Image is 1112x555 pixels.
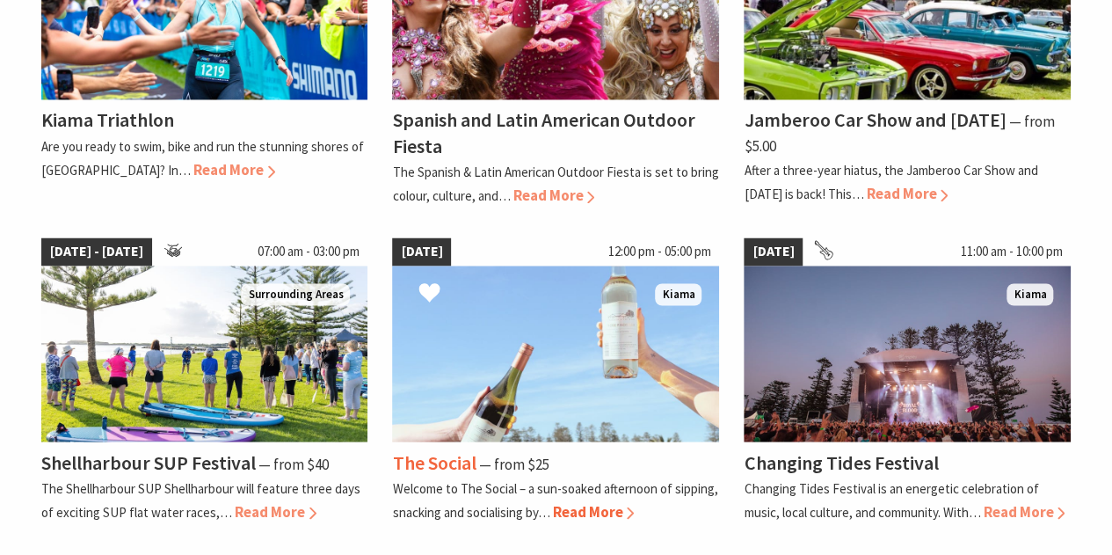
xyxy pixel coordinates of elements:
[392,164,718,204] p: The Spanish & Latin American Outdoor Fiesta is set to bring colour, culture, and…
[41,237,368,523] a: [DATE] - [DATE] 07:00 am - 03:00 pm Jodie Edwards Welcome to Country Surrounding Areas Shellharbo...
[478,454,549,473] span: ⁠— from $25
[193,160,275,179] span: Read More
[512,186,594,205] span: Read More
[866,184,948,203] span: Read More
[41,266,368,442] img: Jodie Edwards Welcome to Country
[599,237,719,266] span: 12:00 pm - 05:00 pm
[744,162,1037,202] p: After a three-year hiatus, the Jamberoo Car Show and [DATE] is back! This…
[744,237,1071,523] a: [DATE] 11:00 am - 10:00 pm Changing Tides Main Stage Kiama Changing Tides Festival Changing Tides...
[241,283,350,305] span: Surrounding Areas
[248,237,367,266] span: 07:00 am - 03:00 pm
[41,138,364,179] p: Are you ready to swim, bike and run the stunning shores of [GEOGRAPHIC_DATA]? In…
[41,107,174,132] h4: Kiama Triathlon
[744,112,1054,155] span: ⁠— from $5.00
[258,454,329,473] span: ⁠— from $40
[552,501,634,521] span: Read More
[392,107,694,157] h4: Spanish and Latin American Outdoor Fiesta
[744,107,1006,132] h4: Jamberoo Car Show and [DATE]
[392,237,451,266] span: [DATE]
[1007,283,1053,305] span: Kiama
[655,283,701,305] span: Kiama
[401,264,458,324] button: Click to Favourite The Social
[41,479,360,520] p: The Shellharbour SUP Shellharbour will feature three days of exciting SUP flat water races,…
[744,266,1071,442] img: Changing Tides Main Stage
[41,237,152,266] span: [DATE] - [DATE]
[41,449,256,474] h4: Shellharbour SUP Festival
[392,479,717,520] p: Welcome to The Social – a sun-soaked afternoon of sipping, snacking and socialising by…
[951,237,1071,266] span: 11:00 am - 10:00 pm
[744,479,1038,520] p: Changing Tides Festival is an energetic celebration of music, local culture, and community. With…
[392,266,719,442] img: The Social
[744,237,803,266] span: [DATE]
[983,501,1065,521] span: Read More
[392,237,719,523] a: [DATE] 12:00 pm - 05:00 pm The Social Kiama The Social ⁠— from $25 Welcome to The Social – a sun-...
[235,501,316,521] span: Read More
[744,449,938,474] h4: Changing Tides Festival
[392,449,476,474] h4: The Social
